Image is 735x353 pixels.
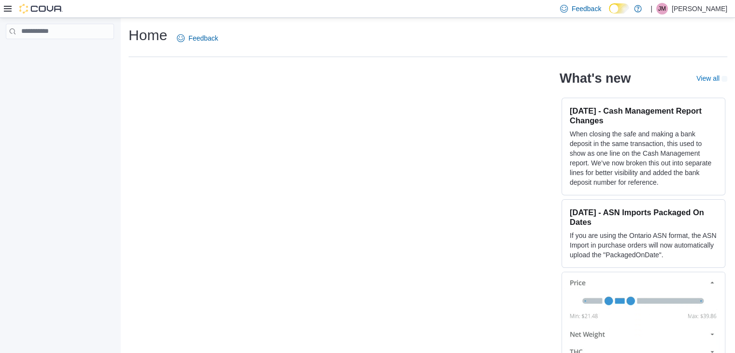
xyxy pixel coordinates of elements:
p: [PERSON_NAME] [672,3,727,15]
div: James McKenna [656,3,668,15]
h3: [DATE] - ASN Imports Packaged On Dates [570,207,717,227]
p: If you are using the Ontario ASN format, the ASN Import in purchase orders will now automatically... [570,231,717,260]
span: Feedback [572,4,601,14]
span: JM [658,3,666,15]
a: Feedback [173,29,222,48]
input: Dark Mode [609,3,629,14]
svg: External link [721,76,727,82]
nav: Complex example [6,41,114,64]
p: | [650,3,652,15]
h1: Home [129,26,167,45]
h2: What's new [560,71,631,86]
p: When closing the safe and making a bank deposit in the same transaction, this used to show as one... [570,129,717,187]
a: View allExternal link [696,74,727,82]
span: Feedback [188,33,218,43]
img: Cova [19,4,63,14]
h3: [DATE] - Cash Management Report Changes [570,106,717,125]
